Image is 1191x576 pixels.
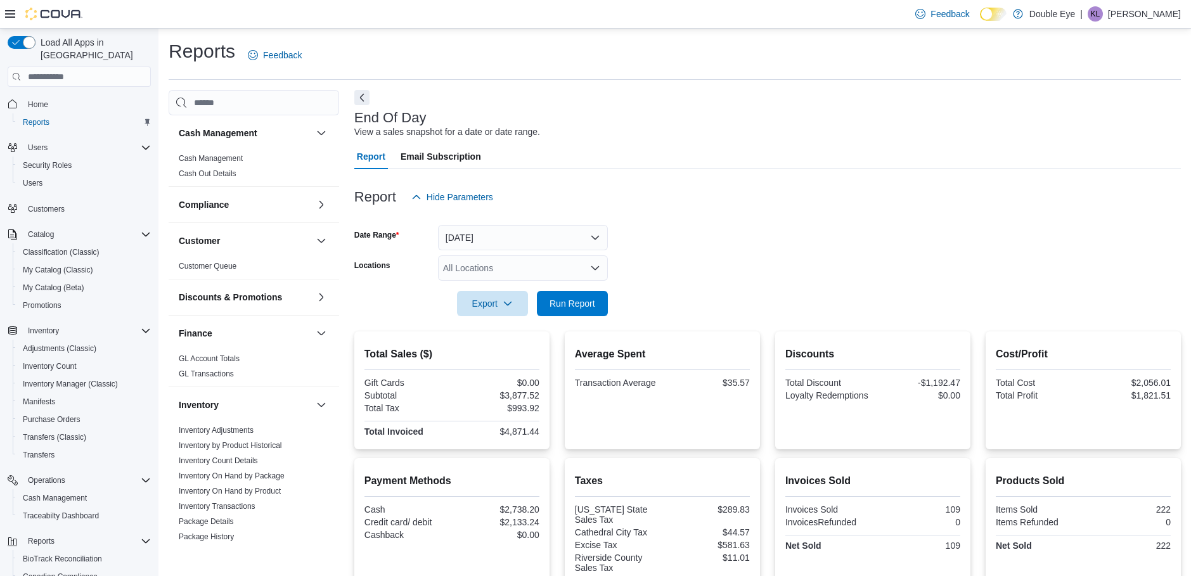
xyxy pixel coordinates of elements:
span: KL [1091,6,1100,22]
a: My Catalog (Beta) [18,280,89,295]
a: Security Roles [18,158,77,173]
button: Adjustments (Classic) [13,340,156,357]
a: Purchase Orders [18,412,86,427]
span: Transfers (Classic) [18,430,151,445]
a: GL Account Totals [179,354,240,363]
span: Reports [18,115,151,130]
div: $1,821.51 [1086,390,1171,400]
span: Catalog [28,229,54,240]
span: Inventory Count [18,359,151,374]
div: Loyalty Redemptions [785,390,870,400]
a: Feedback [243,42,307,68]
button: Traceabilty Dashboard [13,507,156,525]
span: Customers [28,204,65,214]
span: Promotions [23,300,61,310]
span: Security Roles [23,160,72,170]
span: Reports [23,117,49,127]
h1: Reports [169,39,235,64]
span: Inventory Manager (Classic) [18,376,151,392]
div: $993.92 [454,403,539,413]
strong: Total Invoiced [364,426,423,437]
button: Compliance [314,197,329,212]
div: 109 [875,504,960,515]
h2: Cost/Profit [996,347,1171,362]
p: [PERSON_NAME] [1108,6,1181,22]
a: Transfers [18,447,60,463]
span: Home [28,99,48,110]
span: Transfers (Classic) [23,432,86,442]
label: Locations [354,260,390,271]
a: Package History [179,532,234,541]
div: View a sales snapshot for a date or date range. [354,125,540,139]
button: Discounts & Promotions [179,291,311,304]
span: Classification (Classic) [23,247,100,257]
span: Inventory On Hand by Product [179,486,281,496]
h3: Customer [179,234,220,247]
div: $2,133.24 [454,517,539,527]
h2: Taxes [575,473,750,489]
button: Reports [3,532,156,550]
button: Customer [179,234,311,247]
div: $2,738.20 [454,504,539,515]
h3: Report [354,189,396,205]
button: Run Report [537,291,608,316]
span: My Catalog (Classic) [23,265,93,275]
button: Finance [179,327,311,340]
a: Package Details [179,517,234,526]
h3: End Of Day [354,110,427,125]
button: Cash Management [13,489,156,507]
a: Customer Queue [179,262,236,271]
a: Inventory Adjustments [179,426,254,435]
div: -$1,192.47 [875,378,960,388]
span: Hide Parameters [427,191,493,203]
label: Date Range [354,230,399,240]
span: Inventory Adjustments [179,425,254,435]
span: Product Expirations [179,547,245,557]
div: Credit card/ debit [364,517,449,527]
div: $289.83 [665,504,750,515]
a: Inventory Count [18,359,82,374]
span: Package Details [179,516,234,527]
div: 109 [875,541,960,551]
span: GL Transactions [179,369,234,379]
div: InvoicesRefunded [785,517,870,527]
button: Inventory Manager (Classic) [13,375,156,393]
button: Manifests [13,393,156,411]
span: Dark Mode [980,21,981,22]
div: $11.01 [665,553,750,563]
button: Discounts & Promotions [314,290,329,305]
button: Inventory Count [13,357,156,375]
h2: Average Spent [575,347,750,362]
div: 0 [1086,517,1171,527]
input: Dark Mode [980,8,1007,21]
span: Load All Apps in [GEOGRAPHIC_DATA] [35,36,151,61]
button: Purchase Orders [13,411,156,428]
span: GL Account Totals [179,354,240,364]
button: Compliance [179,198,311,211]
div: Cash [364,504,449,515]
p: | [1080,6,1083,22]
span: BioTrack Reconciliation [18,551,151,566]
a: Promotions [18,298,67,313]
div: Customer [169,259,339,279]
span: Report [357,144,385,169]
button: Customer [314,233,329,248]
span: Package History [179,532,234,542]
button: Cash Management [314,125,329,141]
button: Operations [23,473,70,488]
a: Feedback [910,1,974,27]
a: Reports [18,115,55,130]
span: Users [23,178,42,188]
a: Inventory On Hand by Product [179,487,281,496]
span: Inventory by Product Historical [179,440,282,451]
div: $35.57 [665,378,750,388]
span: Purchase Orders [23,414,80,425]
a: Cash Management [179,154,243,163]
span: Transfers [23,450,55,460]
div: Items Refunded [996,517,1081,527]
span: My Catalog (Classic) [18,262,151,278]
div: Invoices Sold [785,504,870,515]
div: Total Cost [996,378,1081,388]
a: Inventory On Hand by Package [179,471,285,480]
a: Customers [23,202,70,217]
